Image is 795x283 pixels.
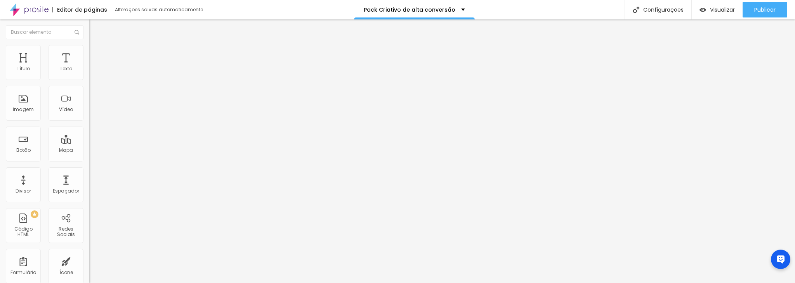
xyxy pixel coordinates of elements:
div: Divisor [16,188,31,194]
div: Imagem [13,107,34,112]
img: Icone [75,30,79,35]
div: Botão [16,148,31,153]
div: Redes Sociais [50,226,81,238]
button: Visualizar [692,2,743,17]
div: Código HTML [8,226,38,238]
div: Espaçador [53,188,79,194]
div: Ícone [59,270,73,275]
div: Texto [60,66,72,71]
p: Pack Criativo de alta conversão [364,7,455,12]
div: Mapa [59,148,73,153]
span: Publicar [754,7,776,13]
img: Icone [633,7,639,13]
div: Alterações salvas automaticamente [115,7,204,12]
div: Vídeo [59,107,73,112]
div: Editor de páginas [52,7,107,12]
input: Buscar elemento [6,25,83,39]
button: Publicar [743,2,787,17]
img: view-1.svg [700,7,706,13]
div: Título [17,66,30,71]
span: Visualizar [710,7,735,13]
iframe: Editor [89,19,795,283]
div: Formulário [10,270,36,275]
